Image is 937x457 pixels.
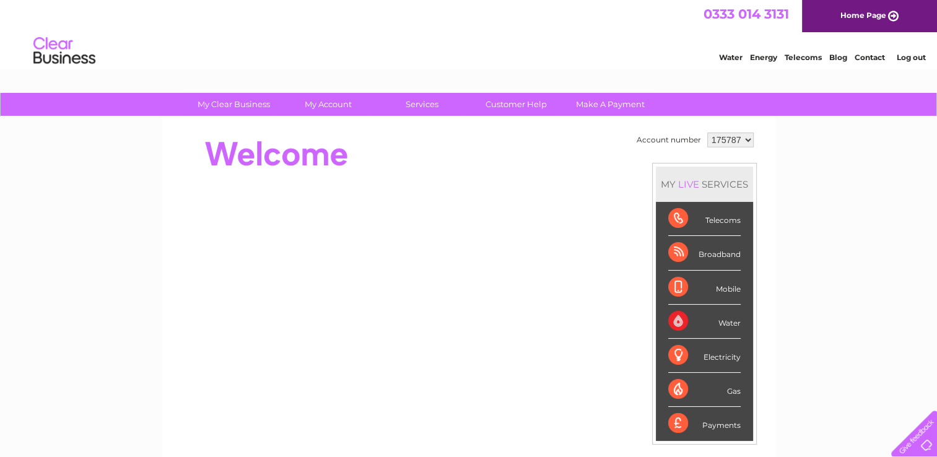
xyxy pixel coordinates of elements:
[183,93,285,116] a: My Clear Business
[704,6,789,22] a: 0333 014 3131
[656,167,753,202] div: MY SERVICES
[668,202,741,236] div: Telecoms
[750,53,777,62] a: Energy
[668,271,741,305] div: Mobile
[668,407,741,440] div: Payments
[668,339,741,373] div: Electricity
[785,53,822,62] a: Telecoms
[668,236,741,270] div: Broadband
[668,305,741,339] div: Water
[634,129,704,150] td: Account number
[829,53,847,62] a: Blog
[371,93,473,116] a: Services
[465,93,567,116] a: Customer Help
[177,7,762,60] div: Clear Business is a trading name of Verastar Limited (registered in [GEOGRAPHIC_DATA] No. 3667643...
[559,93,661,116] a: Make A Payment
[676,178,702,190] div: LIVE
[668,373,741,407] div: Gas
[33,32,96,70] img: logo.png
[277,93,379,116] a: My Account
[855,53,885,62] a: Contact
[896,53,925,62] a: Log out
[719,53,743,62] a: Water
